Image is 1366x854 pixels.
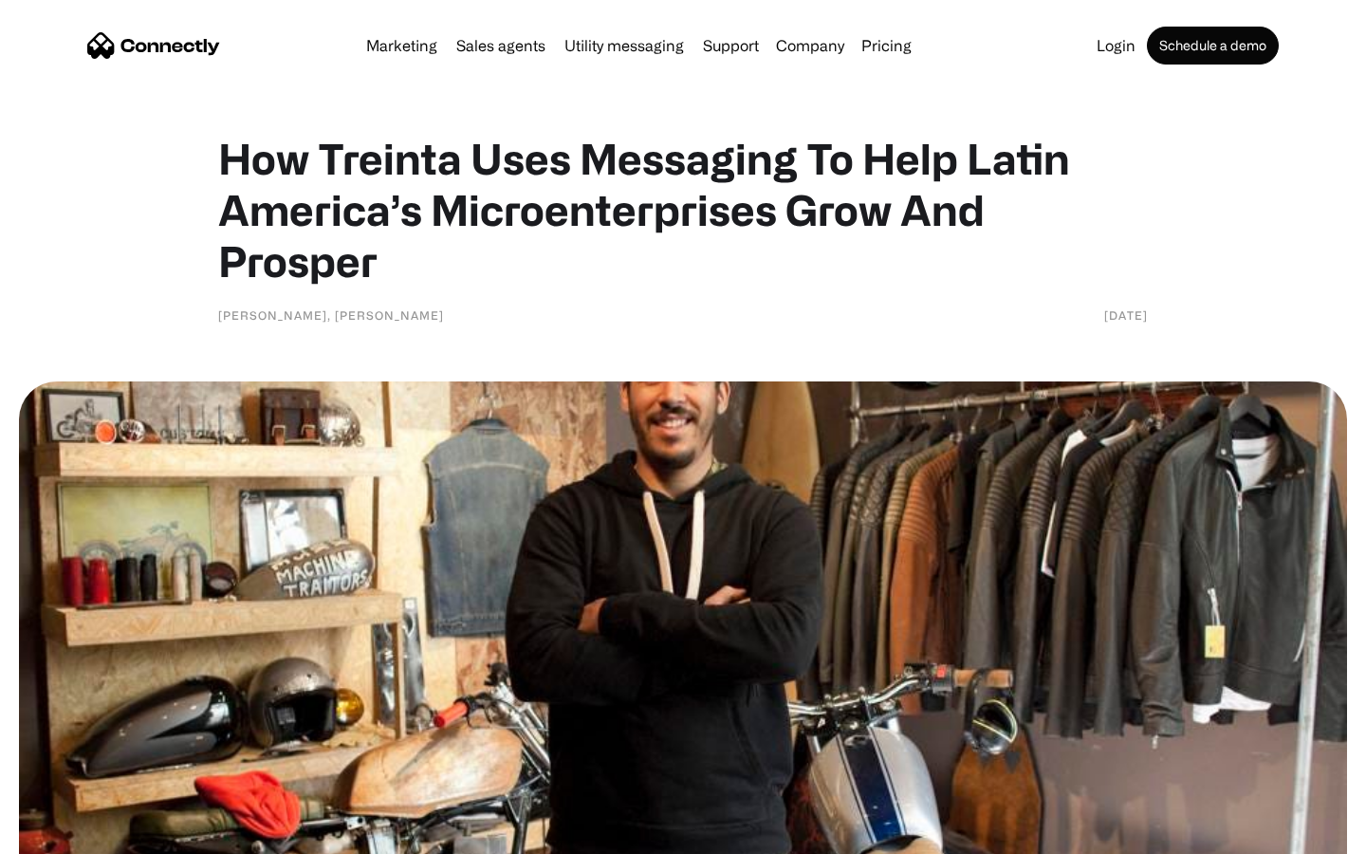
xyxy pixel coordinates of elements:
div: Company [776,32,844,59]
a: home [87,31,220,60]
a: Login [1089,38,1143,53]
a: Marketing [359,38,445,53]
h1: How Treinta Uses Messaging To Help Latin America’s Microenterprises Grow And Prosper [218,133,1148,287]
ul: Language list [38,821,114,847]
div: Company [770,32,850,59]
a: Sales agents [449,38,553,53]
a: Schedule a demo [1147,27,1279,65]
div: [DATE] [1104,306,1148,325]
div: [PERSON_NAME], [PERSON_NAME] [218,306,444,325]
a: Utility messaging [557,38,692,53]
a: Support [695,38,766,53]
aside: Language selected: English [19,821,114,847]
a: Pricing [854,38,919,53]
